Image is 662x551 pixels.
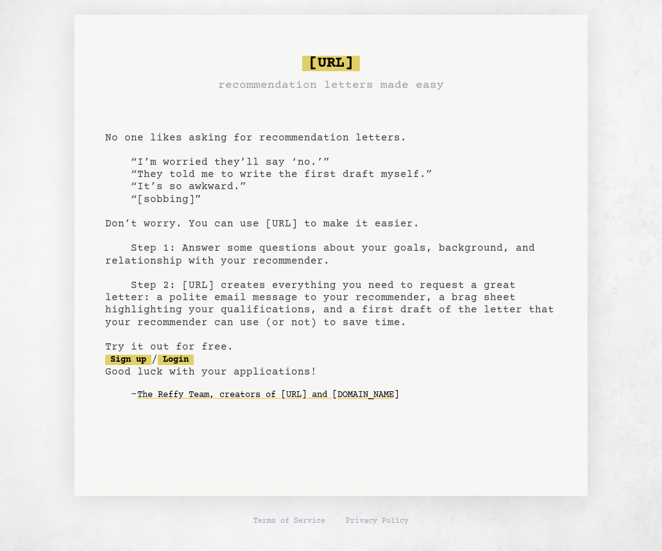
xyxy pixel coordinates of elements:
[218,76,444,94] h3: recommendation letters made easy
[253,516,325,527] a: Terms of Service
[137,385,399,405] a: The Reffy Team, creators of [URL] and [DOMAIN_NAME]
[158,355,194,365] a: Login
[105,51,557,427] pre: No one likes asking for recommendation letters. “I’m worried they’ll say ‘no.’” “They told me to ...
[105,355,151,365] a: Sign up
[302,56,360,71] span: [URL]
[346,516,409,527] a: Privacy Policy
[131,389,557,402] div: -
